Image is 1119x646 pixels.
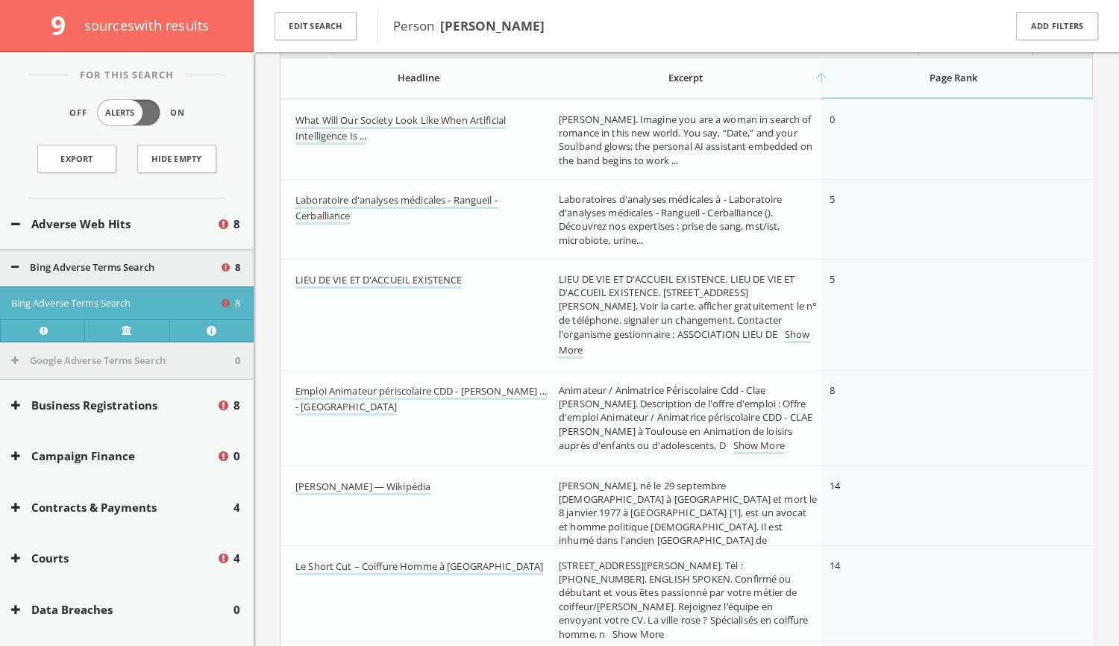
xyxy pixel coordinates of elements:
span: 4 [233,499,240,516]
a: Laboratoire d'analyses médicales - Rangueil - Cerballiance [295,193,498,225]
button: Contracts & Payments [11,499,233,516]
span: Person [393,17,545,34]
span: 5 [830,192,835,206]
span: [PERSON_NAME], né le 29 septembre [DEMOGRAPHIC_DATA] à [GEOGRAPHIC_DATA] et mort le 8 janvier 197... [559,479,817,560]
span: 5 [830,272,835,286]
span: Animateur / Animatrice Périscolaire Cdd - Clae [PERSON_NAME]. Description de l'offre d'emploi : O... [559,383,812,452]
button: Edit Search [275,12,357,41]
i: arrow_upward [814,70,829,85]
span: 14 [830,479,840,492]
span: 8 [235,296,240,311]
a: LIEU DE VIE ET D'ACCUEIL EXISTENCE [295,273,462,289]
button: Campaign Finance [11,448,216,465]
div: Headline [295,71,542,84]
span: On [170,107,185,119]
a: Show More [612,627,664,643]
a: [PERSON_NAME] — Wikipédia [295,480,430,495]
span: Off [69,107,87,119]
a: Verify at source [84,319,169,342]
span: 9 [51,7,78,43]
span: LIEU DE VIE ET D'ACCUEIL EXISTENCE. LIEU DE VIE ET D'ACCUEIL EXISTENCE. [STREET_ADDRESS][PERSON_N... [559,272,817,341]
button: Bing Adverse Terms Search [11,260,219,275]
a: Show More [733,439,785,454]
b: [PERSON_NAME] [440,17,545,34]
a: Le Short Cut – Coiffure Homme à [GEOGRAPHIC_DATA] [295,559,543,575]
span: 0 [233,601,240,618]
button: Bing Adverse Terms Search [11,296,219,311]
span: 4 [233,550,240,567]
button: Adverse Web Hits [11,216,216,233]
div: Page Rank [829,71,1077,84]
span: [PERSON_NAME]. Imagine you are a woman in search of romance in this new world. You say, “Date,” a... [559,113,812,167]
button: Data Breaches [11,601,233,618]
span: For This Search [69,68,185,83]
button: Google Adverse Terms Search [11,354,235,369]
a: Emploi Animateur périscolaire CDD - [PERSON_NAME] ... - [GEOGRAPHIC_DATA] [295,384,547,415]
a: Export [37,145,116,173]
span: 8 [233,216,240,233]
div: Excerpt [559,71,813,84]
button: Add Filters [1016,12,1098,41]
button: Courts [11,550,216,567]
a: Show More [559,327,810,359]
span: 8 [235,260,240,275]
span: 8 [830,383,835,397]
span: source s with results [84,16,210,34]
span: Laboratoires d'analyses médicales à - Laboratoire d'analyses médicales - Rangueil - Cerballiance ... [559,192,782,247]
span: 8 [233,397,240,414]
button: Business Registrations [11,397,216,414]
span: 0 [233,448,240,465]
span: 0 [830,113,835,126]
span: [STREET_ADDRESS][PERSON_NAME]. Tél : [PHONE_NUMBER]. ENGLISH SPOKEN. Confirmé ou débutant et vous... [559,559,809,641]
span: 0 [235,354,240,369]
span: 14 [830,559,840,572]
button: Hide Empty [137,145,216,173]
a: What Will Our Society Look Like When Artificial Intelligence Is ... [295,113,506,145]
